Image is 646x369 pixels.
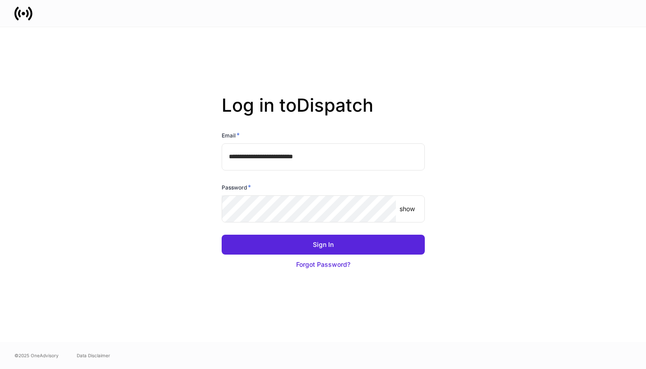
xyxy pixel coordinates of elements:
div: Sign In [313,240,334,249]
h2: Log in to Dispatch [222,95,425,131]
h6: Password [222,183,251,192]
button: Forgot Password? [222,255,425,274]
div: Forgot Password? [296,260,350,269]
h6: Email [222,131,240,140]
span: © 2025 OneAdvisory [14,352,59,359]
a: Data Disclaimer [77,352,110,359]
button: Sign In [222,235,425,255]
p: show [400,204,415,213]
